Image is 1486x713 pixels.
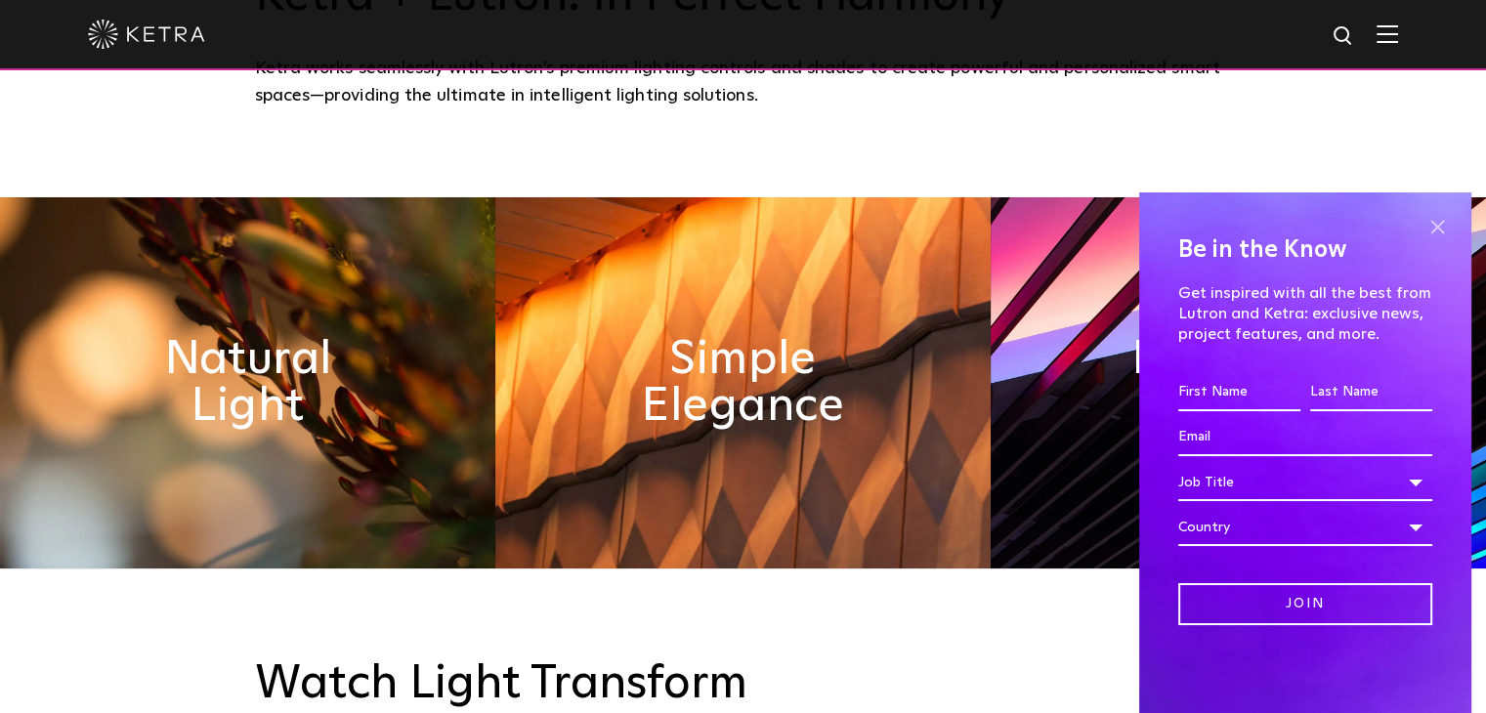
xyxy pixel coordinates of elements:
input: Email [1178,419,1432,456]
img: ketra-logo-2019-white [88,20,205,49]
img: Hamburger%20Nav.svg [1377,24,1398,43]
div: Job Title [1178,464,1432,501]
h3: Watch Light Transform [255,656,1232,713]
img: flexible_timeless_ketra [991,197,1486,568]
input: Join [1178,583,1432,625]
h2: Natural Light [124,336,372,430]
div: Ketra works seamlessly with Lutron’s premium lighting controls and shades to create powerful and ... [255,55,1232,110]
h2: Flexible & Timeless [1115,336,1363,430]
img: search icon [1332,24,1356,49]
h2: Simple Elegance [619,336,868,430]
p: Get inspired with all the best from Lutron and Ketra: exclusive news, project features, and more. [1178,283,1432,344]
input: First Name [1178,374,1300,411]
div: Country [1178,509,1432,546]
input: Last Name [1310,374,1432,411]
h4: Be in the Know [1178,231,1432,269]
img: simple_elegance [495,197,991,568]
